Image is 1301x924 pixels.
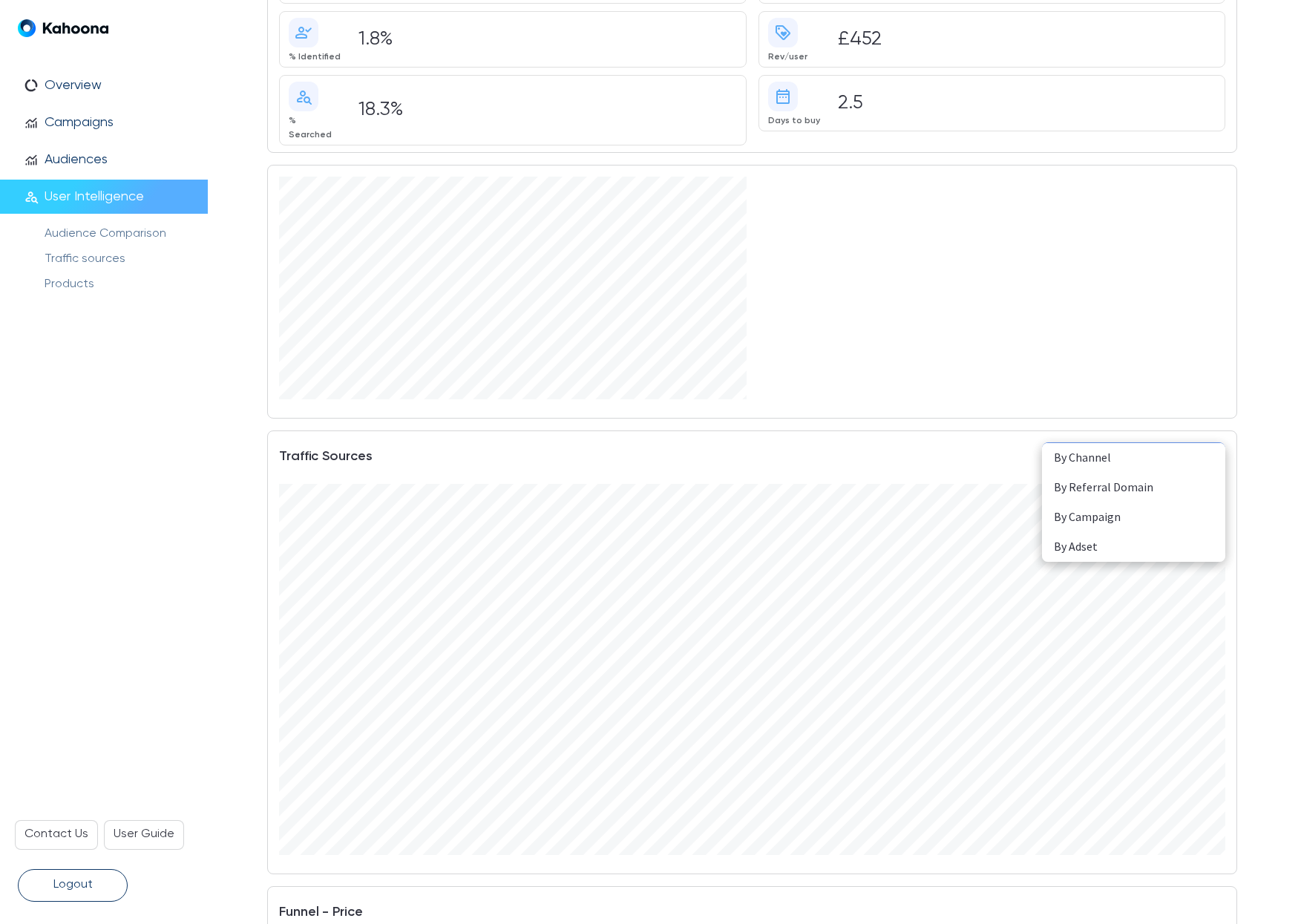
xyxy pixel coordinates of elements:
[1054,448,1213,468] div: By Channel
[1054,508,1213,527] div: By Campaign
[18,114,226,131] a: monitoringCampaigns
[114,825,174,845] p: User Guide
[15,820,98,850] a: Contact Us
[24,825,88,845] p: Contact Us
[279,484,1225,855] iframe: streamlit_echarts.st_echarts
[289,82,318,111] span: person_search
[279,442,1030,476] h3: Traffic Sources
[353,30,737,48] div: 1.8%
[45,77,102,94] p: Overview
[45,228,166,240] a: Audience Comparison
[768,18,798,47] span: loyalty
[18,151,226,168] a: monitoringAudiences
[24,78,39,93] span: data_usage
[24,115,39,130] span: monitoring
[18,869,128,902] button: Logout
[45,114,114,131] p: Campaigns
[289,18,318,47] span: person_check
[1054,537,1213,557] div: By Adset
[832,95,1216,113] div: 2.5
[768,50,820,65] div: Rev/user
[1054,478,1213,497] div: By Referral Domain
[24,189,39,204] span: person_search
[45,253,125,265] a: Traffic sources
[289,50,341,65] div: % Identified
[45,278,94,290] a: Products
[45,189,144,205] p: User Intelligence
[18,189,226,205] a: person_searchUser Intelligence
[289,114,341,142] div: % Searched
[18,19,108,37] img: Logo
[353,102,737,119] div: 18.3%
[832,30,1216,48] div: £452
[104,820,184,850] a: User Guide
[18,77,226,94] a: data_usageOverview
[768,114,820,128] div: Days to buy
[768,82,798,111] span: date_range
[53,876,93,895] p: Logout
[279,177,747,399] iframe: streamlit_echarts.st_echarts
[24,152,39,167] span: monitoring
[45,151,108,168] p: Audiences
